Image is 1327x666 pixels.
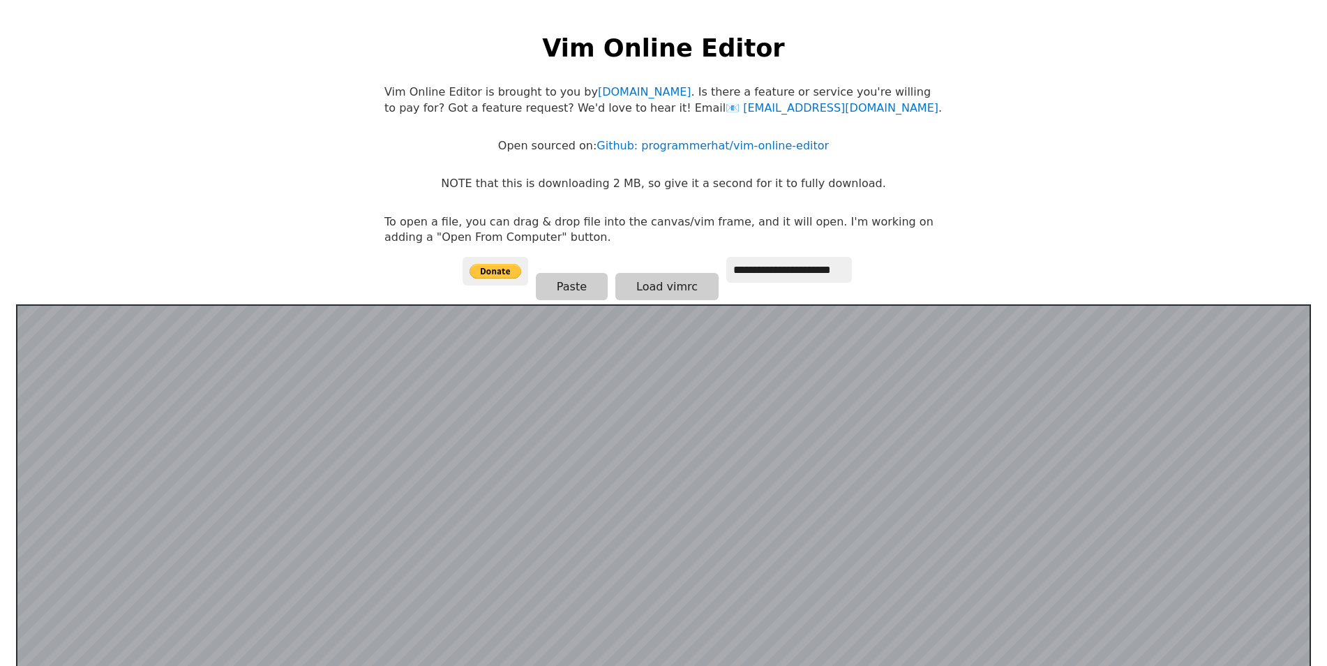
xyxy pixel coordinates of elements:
[498,138,829,154] p: Open sourced on:
[726,101,938,114] a: [EMAIL_ADDRESS][DOMAIN_NAME]
[597,139,829,152] a: Github: programmerhat/vim-online-editor
[384,84,943,116] p: Vim Online Editor is brought to you by . Is there a feature or service you're willing to pay for?...
[542,31,784,65] h1: Vim Online Editor
[615,273,719,300] button: Load vimrc
[384,214,943,246] p: To open a file, you can drag & drop file into the canvas/vim frame, and it will open. I'm working...
[441,176,885,191] p: NOTE that this is downloading 2 MB, so give it a second for it to fully download.
[536,273,608,300] button: Paste
[598,85,691,98] a: [DOMAIN_NAME]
